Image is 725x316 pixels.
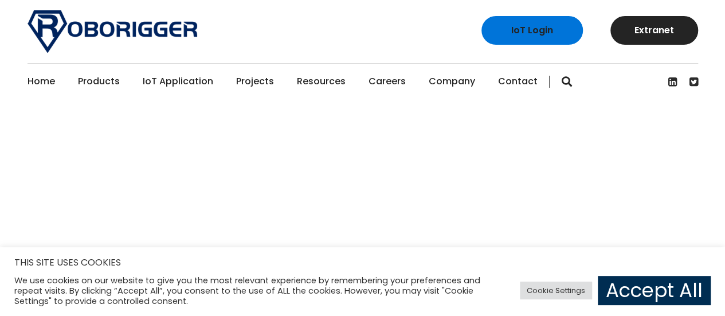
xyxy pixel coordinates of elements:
a: Products [78,64,120,99]
a: Careers [369,64,406,99]
div: We use cookies on our website to give you the most relevant experience by remembering your prefer... [14,275,502,306]
a: Contact [498,64,538,99]
a: Accept All [598,276,711,305]
a: Resources [297,64,346,99]
img: Roborigger [28,10,197,53]
h5: THIS SITE USES COOKIES [14,255,711,270]
a: Company [429,64,475,99]
a: Projects [236,64,274,99]
a: Extranet [610,16,698,45]
a: IoT Application [143,64,213,99]
a: Cookie Settings [520,282,592,299]
a: IoT Login [481,16,583,45]
a: Home [28,64,55,99]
